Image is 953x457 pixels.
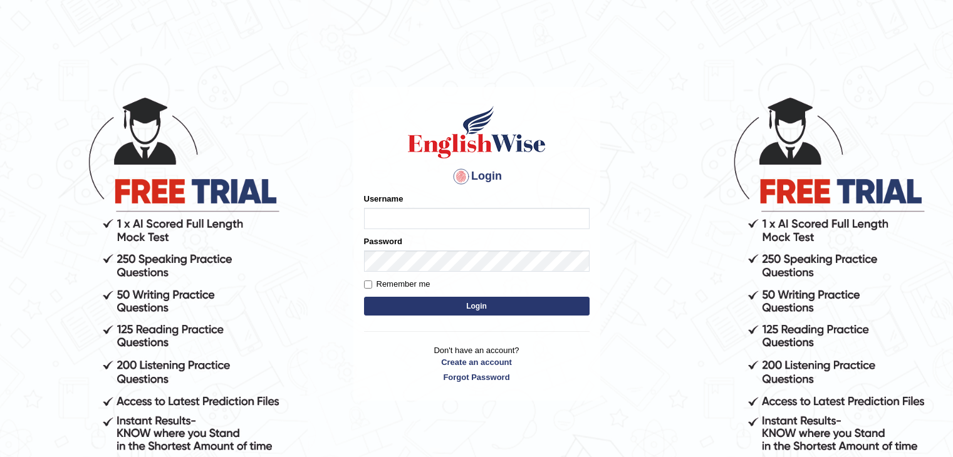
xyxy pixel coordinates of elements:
button: Login [364,297,590,316]
label: Username [364,193,404,205]
h4: Login [364,167,590,187]
label: Password [364,235,402,247]
p: Don't have an account? [364,344,590,383]
a: Create an account [364,356,590,368]
input: Remember me [364,280,372,289]
label: Remember me [364,278,430,290]
img: Logo of English Wise sign in for intelligent practice with AI [405,104,548,160]
a: Forgot Password [364,371,590,383]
